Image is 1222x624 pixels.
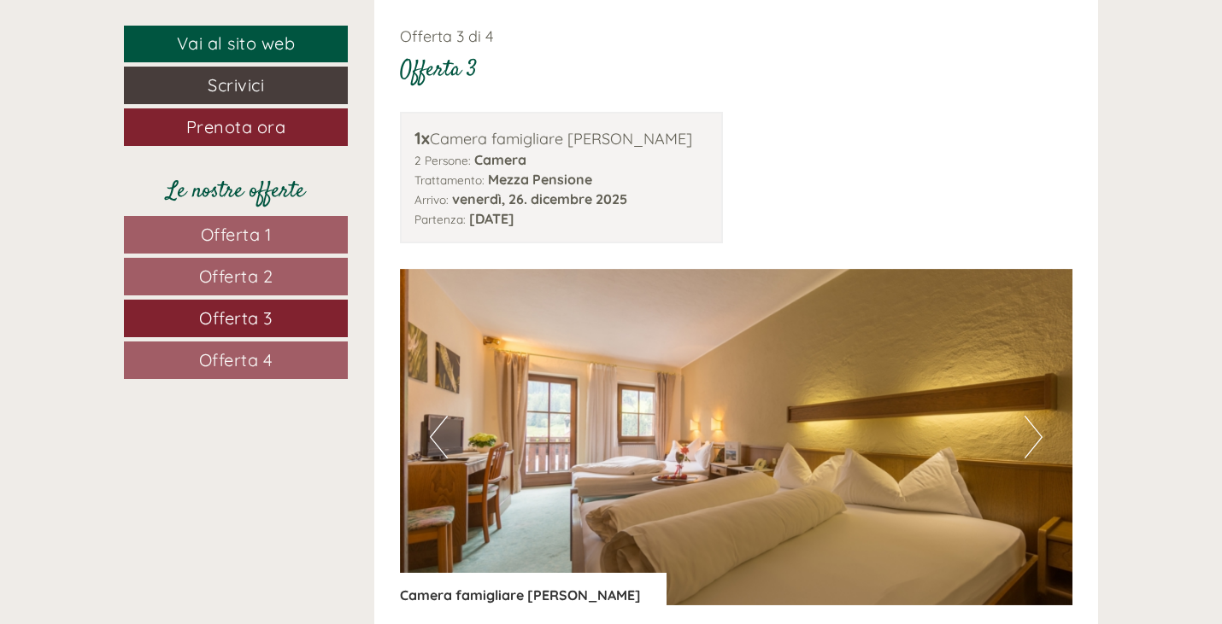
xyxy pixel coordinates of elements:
[414,172,485,187] small: Trattamento:
[414,192,449,207] small: Arrivo:
[581,442,674,480] button: Invia
[13,46,279,98] div: Buon giorno, come possiamo aiutarla?
[26,83,270,95] small: 18:34
[474,151,526,168] b: Camera
[199,265,273,287] span: Offerta 2
[124,176,348,207] div: Le nostre offerte
[400,573,667,605] div: Camera famigliare [PERSON_NAME]
[414,212,466,226] small: Partenza:
[400,269,1073,605] img: image
[488,171,592,188] b: Mezza Pensione
[452,190,627,207] b: venerdì, 26. dicembre 2025
[124,108,348,146] a: Prenota ora
[304,13,369,42] div: [DATE]
[199,307,273,329] span: Offerta 3
[239,102,661,172] div: buongiorno, vho ricevuto la vostra offerta ma avrei una serie di domande da farvi. Potete contatt...
[400,26,493,46] span: Offerta 3 di 4
[1025,416,1043,458] button: Next
[26,50,270,63] div: Hotel Weisses Lamm
[124,67,348,104] a: Scrivici
[469,210,514,227] b: [DATE]
[400,55,477,86] div: Offerta 3
[414,153,471,167] small: 2 Persone:
[248,105,648,119] div: Lei
[414,126,709,151] div: Camera famigliare [PERSON_NAME]
[430,416,448,458] button: Previous
[248,158,648,170] small: 18:35
[414,127,430,149] b: 1x
[201,224,272,245] span: Offerta 1
[124,26,348,62] a: Vai al sito web
[199,349,273,370] span: Offerta 4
